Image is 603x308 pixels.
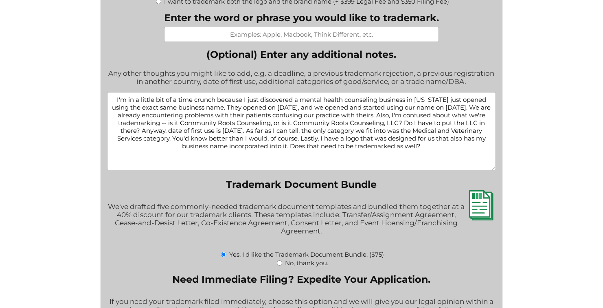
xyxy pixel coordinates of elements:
[107,48,496,60] label: (Optional) Enter any additional notes.
[164,27,439,42] input: Examples: Apple, Macbook, Think Different, etc.
[172,273,430,285] legend: Need Immediate Filing? Expedite Your Application.
[229,251,384,258] label: Yes, I'd like the Trademark Document Bundle. ($75)
[107,197,496,250] div: We've drafted five commonly-needed trademark document templates and bundled them together at a 40...
[285,259,328,267] label: No, thank you.
[226,178,377,190] legend: Trademark Document Bundle
[466,190,496,220] img: Trademark Document Bundle
[107,64,496,92] div: Any other thoughts you might like to add, e.g. a deadline, a previous trademark rejection, a prev...
[164,12,439,24] label: Enter the word or phrase you would like to trademark.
